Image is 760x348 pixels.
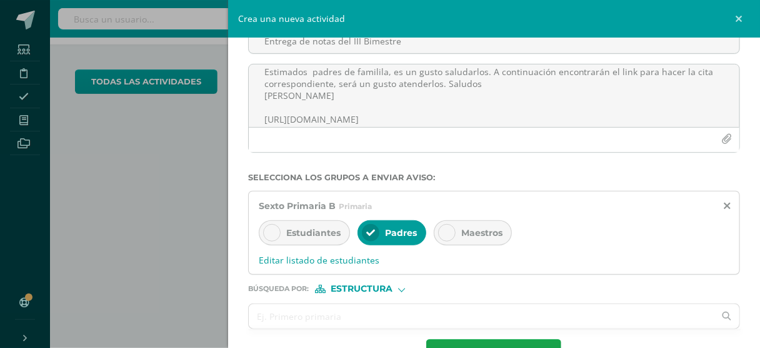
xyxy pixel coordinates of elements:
[249,304,715,329] input: Ej. Primero primaria
[249,29,739,53] input: Titulo
[286,227,341,238] span: Estudiantes
[461,227,502,238] span: Maestros
[249,64,739,127] textarea: Estimados padres de familila, es un gusto saludarlos. A continuación encontrarán el link para hac...
[331,285,392,292] span: Estructura
[259,254,729,266] span: Editar listado de estudiantes
[248,173,740,182] label: Selecciona los grupos a enviar aviso :
[385,227,417,238] span: Padres
[339,202,372,211] span: Primaria
[259,200,336,212] span: Sexto Primaria B
[315,285,409,294] div: [object Object]
[248,285,309,292] span: Búsqueda por :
